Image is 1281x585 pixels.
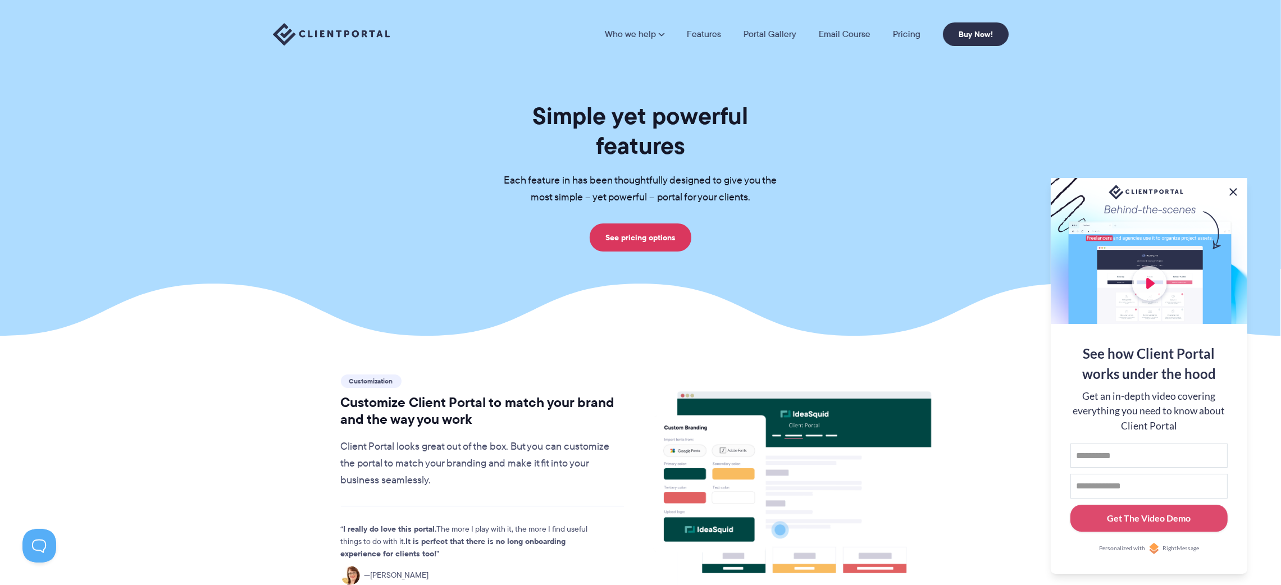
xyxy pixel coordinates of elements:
a: Who we help [605,30,664,39]
iframe: Toggle Customer Support [22,529,56,563]
span: [PERSON_NAME] [364,569,429,582]
span: Customization [341,374,402,388]
strong: It is perfect that there is no long onboarding experience for clients too! [341,535,566,560]
a: Buy Now! [943,22,1009,46]
h2: Customize Client Portal to match your brand and the way you work [341,394,624,428]
a: Personalized withRightMessage [1070,543,1228,554]
p: Each feature in has been thoughtfully designed to give you the most simple – yet powerful – porta... [486,172,795,206]
a: Portal Gallery [744,30,796,39]
a: Pricing [893,30,920,39]
a: See pricing options [590,223,691,252]
a: Features [687,30,721,39]
p: Client Portal looks great out of the box. But you can customize the portal to match your branding... [341,438,624,489]
div: See how Client Portal works under the hood [1070,344,1228,384]
span: Personalized with [1099,544,1145,553]
div: Get The Video Demo [1107,511,1191,525]
a: Email Course [819,30,870,39]
div: Get an in-depth video covering everything you need to know about Client Portal [1070,389,1228,433]
strong: I really do love this portal. [344,523,437,535]
span: RightMessage [1163,544,1199,553]
p: The more I play with it, the more I find useful things to do with it. [341,523,605,560]
button: Get The Video Demo [1070,505,1228,532]
img: Personalized with RightMessage [1148,543,1160,554]
h1: Simple yet powerful features [486,101,795,161]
